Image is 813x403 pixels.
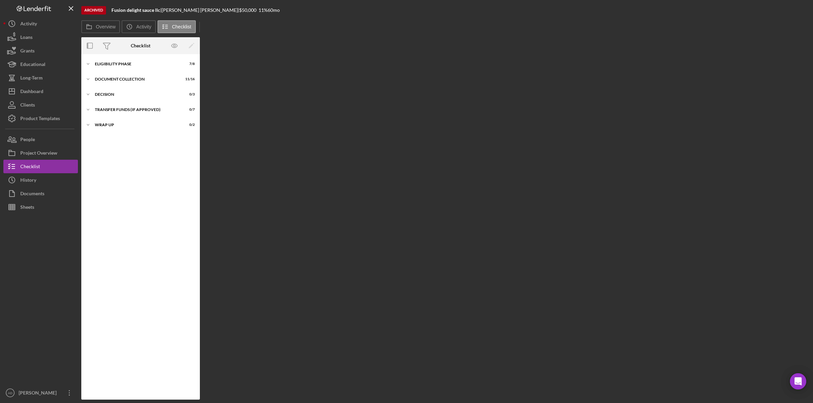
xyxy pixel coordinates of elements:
div: Dashboard [20,85,43,100]
button: Dashboard [3,85,78,98]
button: Checklist [3,160,78,173]
div: | [111,7,162,13]
div: [PERSON_NAME] [PERSON_NAME] | [162,7,239,13]
button: Overview [81,20,120,33]
button: Project Overview [3,146,78,160]
button: Activity [122,20,155,33]
div: Wrap Up [95,123,178,127]
div: Open Intercom Messenger [790,373,806,389]
div: Checklist [131,43,150,48]
button: Sheets [3,200,78,214]
label: Activity [136,24,151,29]
button: Product Templates [3,112,78,125]
button: AD[PERSON_NAME] [3,386,78,400]
div: 0 / 7 [183,108,195,112]
div: 11 / 16 [183,77,195,81]
button: Grants [3,44,78,58]
button: People [3,133,78,146]
div: Activity [20,17,37,32]
div: 0 / 3 [183,92,195,96]
div: Product Templates [20,112,60,127]
div: 11 % [258,7,268,13]
div: $50,000 [239,7,258,13]
div: Decision [95,92,178,96]
div: Transfer Funds (If Approved) [95,108,178,112]
label: Checklist [172,24,191,29]
button: Loans [3,30,78,44]
button: Documents [3,187,78,200]
button: History [3,173,78,187]
div: Educational [20,58,45,73]
button: Educational [3,58,78,71]
div: People [20,133,35,148]
button: Checklist [158,20,196,33]
text: AD [8,391,12,395]
div: Long-Term [20,71,43,86]
div: Eligibility Phase [95,62,178,66]
div: Project Overview [20,146,57,161]
div: 60 mo [268,7,280,13]
div: Document Collection [95,77,178,81]
div: Documents [20,187,44,202]
button: Activity [3,17,78,30]
div: Loans [20,30,33,46]
div: 7 / 8 [183,62,195,66]
div: Clients [20,98,35,113]
b: Fusion delight sauce llc [111,7,160,13]
div: Sheets [20,200,34,216]
div: Grants [20,44,35,59]
div: Archived [81,6,106,15]
label: Overview [96,24,116,29]
div: Checklist [20,160,40,175]
button: Clients [3,98,78,112]
div: History [20,173,36,188]
button: Long-Term [3,71,78,85]
div: 0 / 2 [183,123,195,127]
div: [PERSON_NAME] [17,386,61,401]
